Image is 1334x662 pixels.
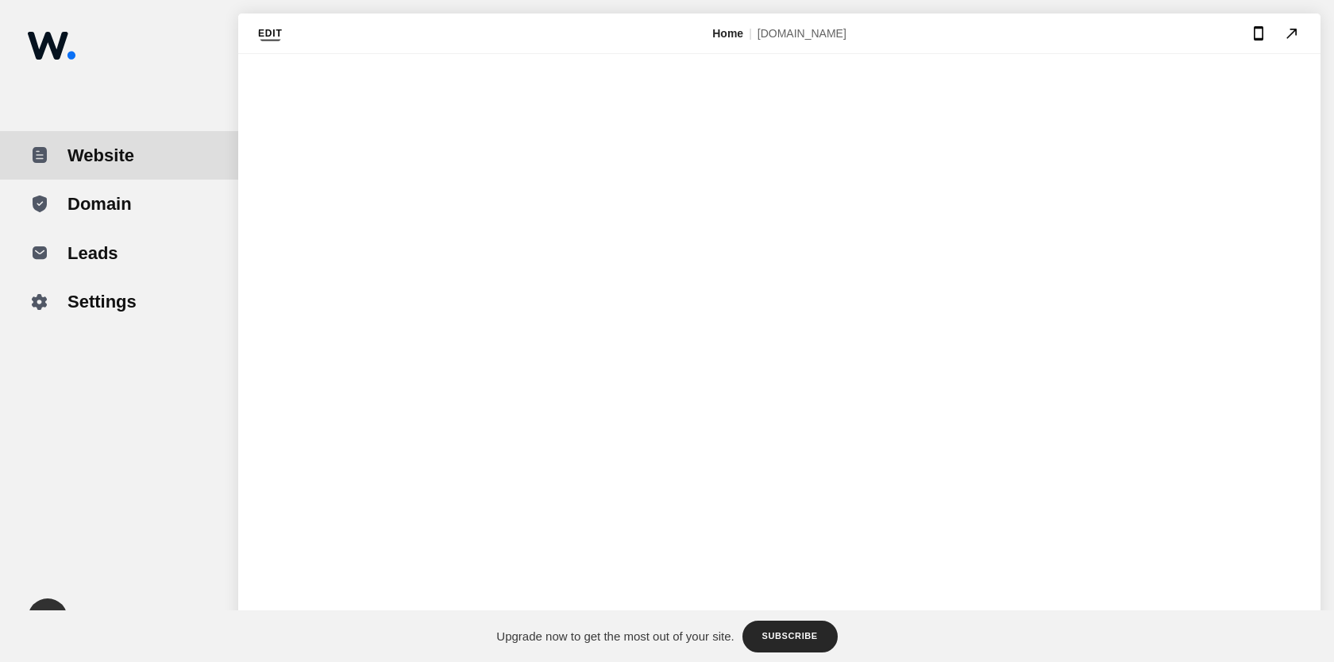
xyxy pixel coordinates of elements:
[742,621,838,652] button: Subscribe
[712,27,743,40] span: Home
[1254,26,1263,41] img: top-bar-phone.5ddc9483.svg
[38,609,57,628] span: question_mark
[67,192,132,216] div: Domain
[496,628,734,645] div: Upgrade now to get the most out of your site.
[1283,25,1301,42] img: top-bar-preview.b6bf2b22.svg
[258,24,283,44] button: Edit
[67,289,137,314] div: Settings
[758,27,846,40] a: [DOMAIN_NAME]
[28,32,75,60] img: logo-icon-dark.056e88ff.svg
[67,143,134,168] div: Website
[67,241,118,265] div: Leads
[749,27,752,40] span: |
